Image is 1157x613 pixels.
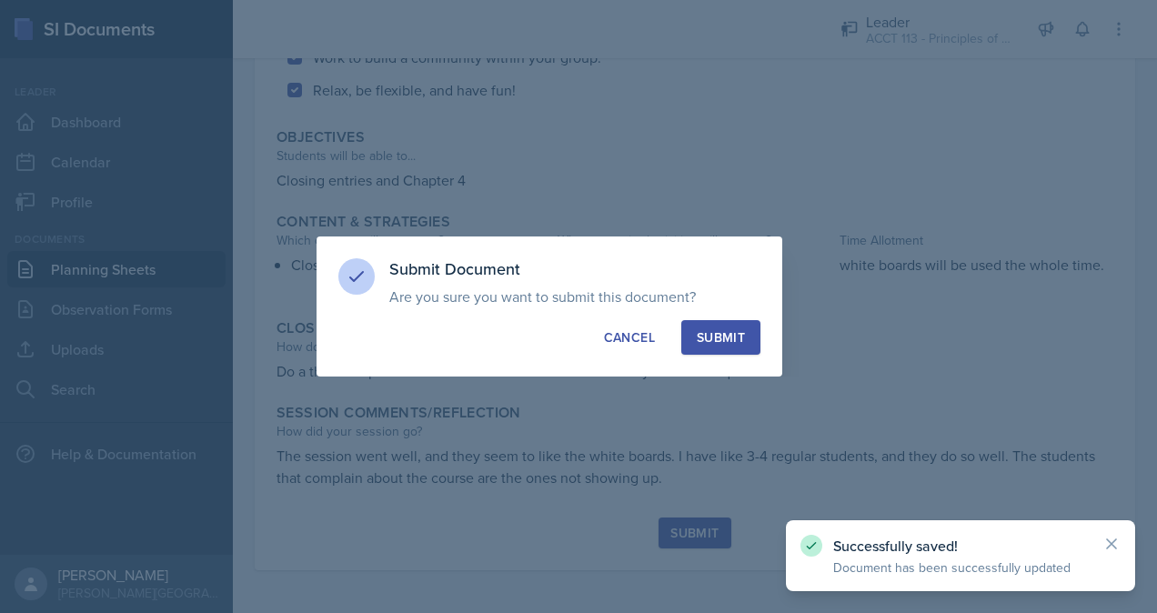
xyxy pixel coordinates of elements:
button: Submit [681,320,760,355]
p: Are you sure you want to submit this document? [389,287,760,306]
button: Cancel [589,320,670,355]
div: Submit [697,328,745,347]
p: Document has been successfully updated [833,558,1088,577]
p: Successfully saved! [833,537,1088,555]
div: Cancel [604,328,655,347]
h3: Submit Document [389,258,760,280]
